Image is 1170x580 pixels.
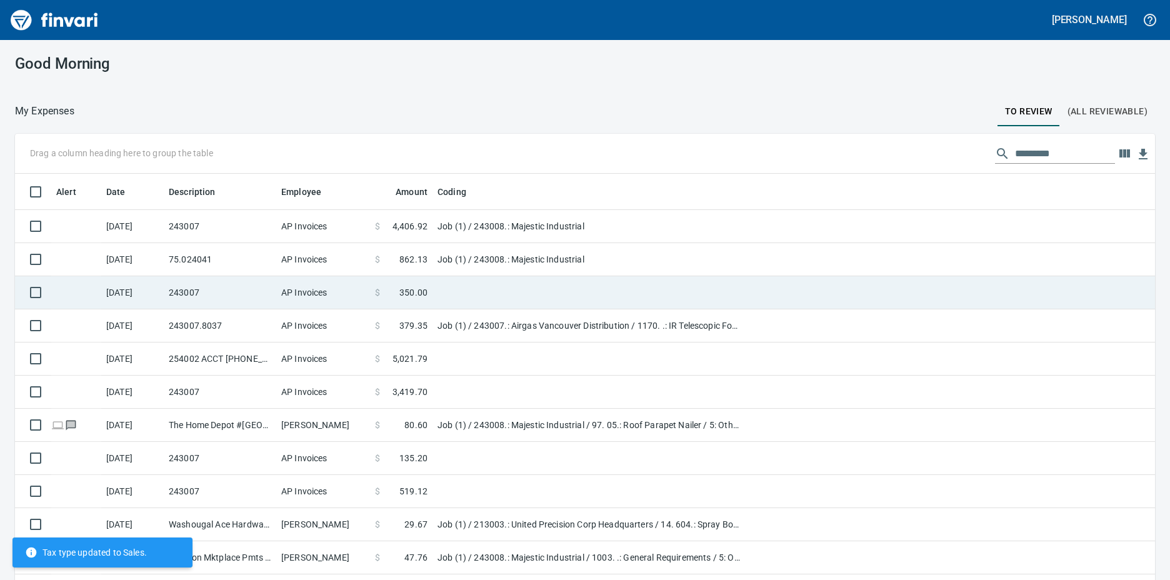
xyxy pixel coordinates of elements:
span: $ [375,485,380,497]
p: Drag a column heading here to group the table [30,147,213,159]
h5: [PERSON_NAME] [1052,13,1127,26]
td: AP Invoices [276,342,370,376]
td: Job (1) / 213003.: United Precision Corp Headquarters / 14. 604.: Spray Booth Fixes / 5: Other [432,508,745,541]
nav: breadcrumb [15,104,74,119]
span: Amount [396,184,427,199]
span: 47.76 [404,551,427,564]
span: Online transaction [51,421,64,429]
p: My Expenses [15,104,74,119]
td: Job (1) / 243007.: Airgas Vancouver Distribution / 1170. .: IR Telescopic Forklift 10K / 5: Other [432,309,745,342]
button: Download Table [1134,145,1152,164]
span: $ [375,352,380,365]
td: AP Invoices [276,376,370,409]
td: 243007 [164,475,276,508]
span: $ [375,386,380,398]
span: 3,419.70 [392,386,427,398]
td: AP Invoices [276,276,370,309]
td: AP Invoices [276,442,370,475]
td: 75.024041 [164,243,276,276]
span: 379.35 [399,319,427,332]
button: Choose columns to display [1115,144,1134,163]
td: [DATE] [101,508,164,541]
td: The Home Depot #[GEOGRAPHIC_DATA] [164,409,276,442]
button: [PERSON_NAME] [1049,10,1130,29]
span: Alert [56,184,92,199]
span: 135.20 [399,452,427,464]
span: Coding [437,184,466,199]
td: [DATE] [101,210,164,243]
span: Coding [437,184,482,199]
td: [DATE] [101,376,164,409]
td: [PERSON_NAME] [276,508,370,541]
span: 519.12 [399,485,427,497]
td: [DATE] [101,409,164,442]
td: 243007 [164,442,276,475]
span: Date [106,184,142,199]
td: [DATE] [101,243,164,276]
span: To Review [1005,104,1052,119]
td: [DATE] [101,475,164,508]
span: Amount [379,184,427,199]
span: $ [375,419,380,431]
img: Finvari [7,5,101,35]
td: [PERSON_NAME] [276,541,370,574]
td: Job (1) / 243008.: Majestic Industrial / 1003. .: General Requirements / 5: Other [432,541,745,574]
span: $ [375,220,380,232]
span: 350.00 [399,286,427,299]
td: [DATE] [101,309,164,342]
span: 29.67 [404,518,427,531]
span: 862.13 [399,253,427,266]
td: AP Invoices [276,309,370,342]
span: $ [375,518,380,531]
td: Washougal Ace Hardware Washougal [GEOGRAPHIC_DATA] [164,508,276,541]
h3: Good Morning [15,55,375,72]
td: AP Invoices [276,210,370,243]
span: (All Reviewable) [1067,104,1147,119]
span: Date [106,184,126,199]
span: Description [169,184,232,199]
span: $ [375,286,380,299]
span: 4,406.92 [392,220,427,232]
span: 5,021.79 [392,352,427,365]
span: Alert [56,184,76,199]
span: Employee [281,184,337,199]
td: [DATE] [101,276,164,309]
td: 243007 [164,276,276,309]
td: [PERSON_NAME] [276,409,370,442]
td: 243007.8037 [164,309,276,342]
td: 254002 ACCT [PHONE_NUMBER] [164,342,276,376]
span: $ [375,452,380,464]
span: Description [169,184,216,199]
td: AP Invoices [276,475,370,508]
span: $ [375,319,380,332]
td: Job (1) / 243008.: Majestic Industrial [432,210,745,243]
span: Tax type updated to Sales. [25,546,147,559]
td: AP Invoices [276,243,370,276]
span: 80.60 [404,419,427,431]
td: Job (1) / 243008.: Majestic Industrial [432,243,745,276]
td: [DATE] [101,342,164,376]
span: Employee [281,184,321,199]
span: Has messages [64,421,77,429]
td: 243007 [164,376,276,409]
td: Amazon Mktplace Pmts [DOMAIN_NAME][URL] WA [164,541,276,574]
td: 243007 [164,210,276,243]
td: [DATE] [101,442,164,475]
td: Job (1) / 243008.: Majestic Industrial / 97. 05.: Roof Parapet Nailer / 5: Other [432,409,745,442]
span: $ [375,551,380,564]
span: $ [375,253,380,266]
